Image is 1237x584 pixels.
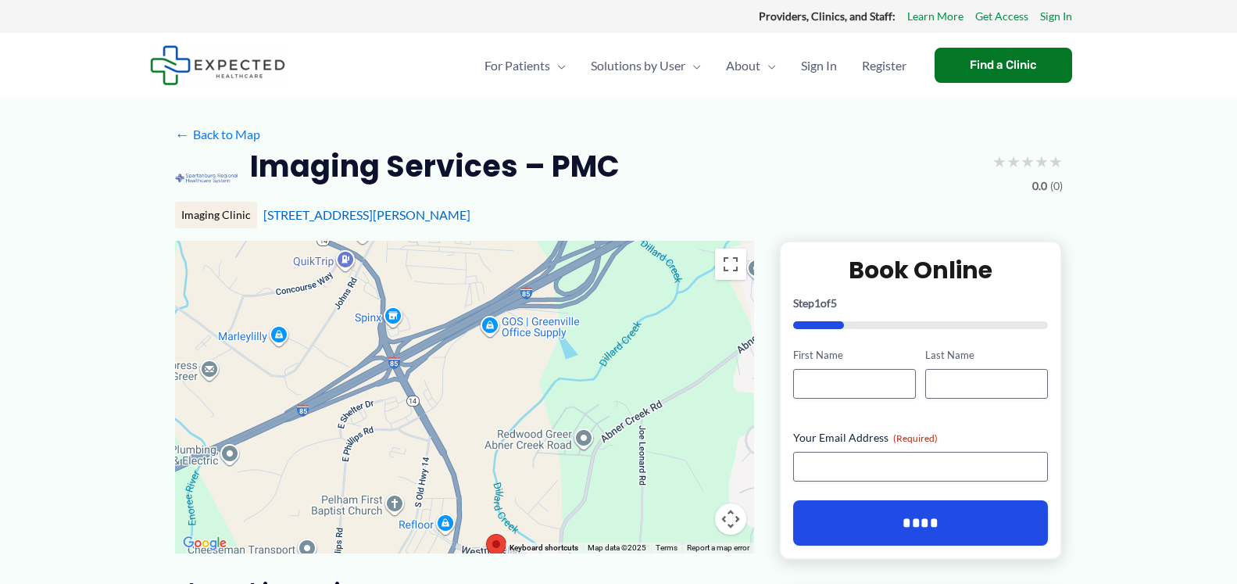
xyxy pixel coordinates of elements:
[175,123,260,146] a: ←Back to Map
[788,38,849,93] a: Sign In
[793,348,916,363] label: First Name
[472,38,578,93] a: For PatientsMenu Toggle
[578,38,713,93] a: Solutions by UserMenu Toggle
[715,249,746,280] button: Toggle fullscreen view
[793,430,1049,446] label: Your Email Address
[793,255,1049,285] h2: Book Online
[849,38,919,93] a: Register
[759,9,896,23] strong: Providers, Clinics, and Staff:
[588,543,646,552] span: Map data ©2025
[685,38,701,93] span: Menu Toggle
[484,38,550,93] span: For Patients
[992,147,1006,176] span: ★
[862,38,906,93] span: Register
[656,543,677,552] a: Terms (opens in new tab)
[472,38,919,93] nav: Primary Site Navigation
[1006,147,1021,176] span: ★
[801,38,837,93] span: Sign In
[814,296,820,310] span: 1
[715,503,746,535] button: Map camera controls
[1040,6,1072,27] a: Sign In
[793,298,1049,309] p: Step of
[550,38,566,93] span: Menu Toggle
[726,38,760,93] span: About
[1050,176,1063,196] span: (0)
[925,348,1048,363] label: Last Name
[935,48,1072,83] a: Find a Clinic
[1049,147,1063,176] span: ★
[150,45,285,85] img: Expected Healthcare Logo - side, dark font, small
[893,432,938,444] span: (Required)
[179,533,231,554] a: Open this area in Google Maps (opens a new window)
[509,543,578,554] button: Keyboard shortcuts
[1035,147,1049,176] span: ★
[907,6,964,27] a: Learn More
[831,296,837,310] span: 5
[1032,176,1047,196] span: 0.0
[1021,147,1035,176] span: ★
[760,38,776,93] span: Menu Toggle
[250,147,620,185] h2: Imaging Services – PMC
[975,6,1028,27] a: Get Access
[713,38,788,93] a: AboutMenu Toggle
[263,207,470,222] a: [STREET_ADDRESS][PERSON_NAME]
[175,127,190,142] span: ←
[591,38,685,93] span: Solutions by User
[179,533,231,554] img: Google
[687,543,749,552] a: Report a map error
[175,202,257,228] div: Imaging Clinic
